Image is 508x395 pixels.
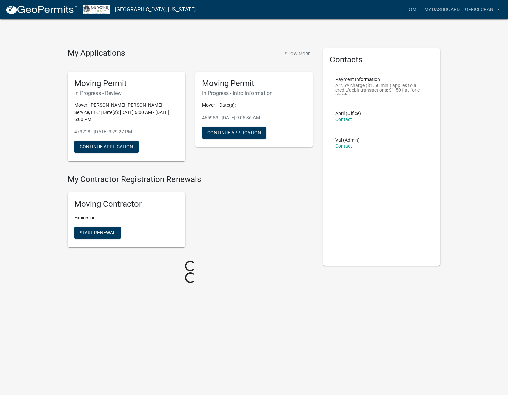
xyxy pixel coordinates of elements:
[335,83,429,95] p: A 2.5% charge ($1.50 min.) applies to all credit/debit transactions; $1.50 flat for e-checks
[202,90,306,96] h6: In Progress - Intro information
[74,199,179,209] h5: Moving Contractor
[68,175,313,253] wm-registration-list-section: My Contractor Registration Renewals
[403,3,422,16] a: Home
[80,230,116,235] span: Start Renewal
[74,90,179,96] h6: In Progress - Review
[74,128,179,135] p: 473228 - [DATE] 3:29:27 PM
[282,48,313,59] button: Show More
[68,175,313,184] h4: My Contractor Registration Renewals
[115,4,196,15] a: [GEOGRAPHIC_DATA], [US_STATE]
[74,227,121,239] button: Start Renewal
[74,214,179,221] p: Expires on
[202,102,306,109] p: Mover: | Date(s): -
[335,117,352,122] a: Contact
[68,48,125,58] h4: My Applications
[202,127,266,139] button: Continue Application
[83,5,110,14] img: Mower County, Minnesota
[462,3,503,16] a: officecrane
[74,141,139,153] button: Continue Application
[335,111,361,116] p: April (Office)
[202,114,306,121] p: 465953 - [DATE] 9:05:36 AM
[74,102,179,123] p: Mover: [PERSON_NAME] [PERSON_NAME] Service, LLC | Date(s): [DATE] 6:00 AM - [DATE] 6:00 PM
[335,138,360,142] p: Val (Admin)
[330,55,434,65] h5: Contacts
[74,79,179,88] h5: Moving Permit
[335,77,429,82] p: Payment Information
[202,79,306,88] h5: Moving Permit
[422,3,462,16] a: My Dashboard
[335,143,352,149] a: Contact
